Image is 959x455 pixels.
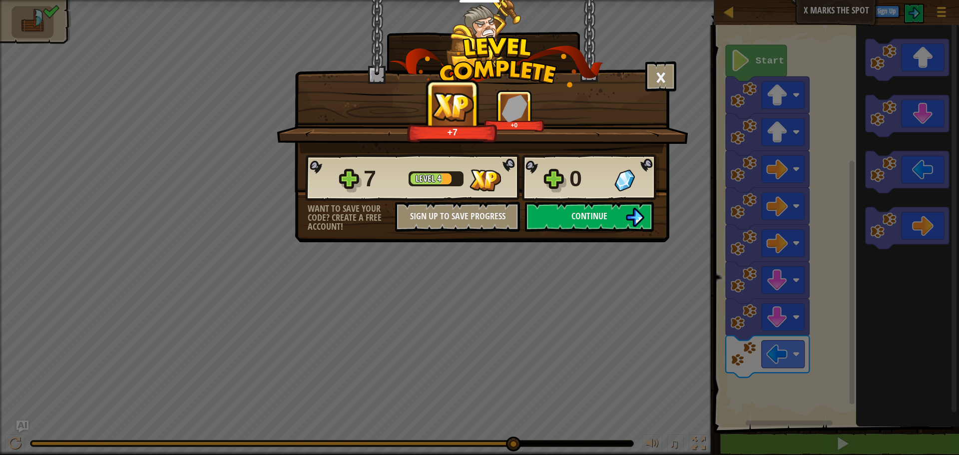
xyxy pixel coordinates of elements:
[614,169,635,191] img: Gems Gained
[486,121,542,129] div: +0
[525,202,654,232] button: Continue
[364,163,403,195] div: 7
[410,126,495,138] div: +7
[389,37,603,87] img: level_complete.png
[625,208,644,227] img: Continue
[437,172,441,185] span: 4
[501,94,527,122] img: Gems Gained
[308,204,395,231] div: Want to save your code? Create a free account!
[569,163,608,195] div: 0
[571,210,607,222] span: Continue
[470,169,501,191] img: XP Gained
[395,202,520,232] button: Sign Up to Save Progress
[416,172,437,185] span: Level
[645,61,676,91] button: ×
[432,92,474,121] img: XP Gained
